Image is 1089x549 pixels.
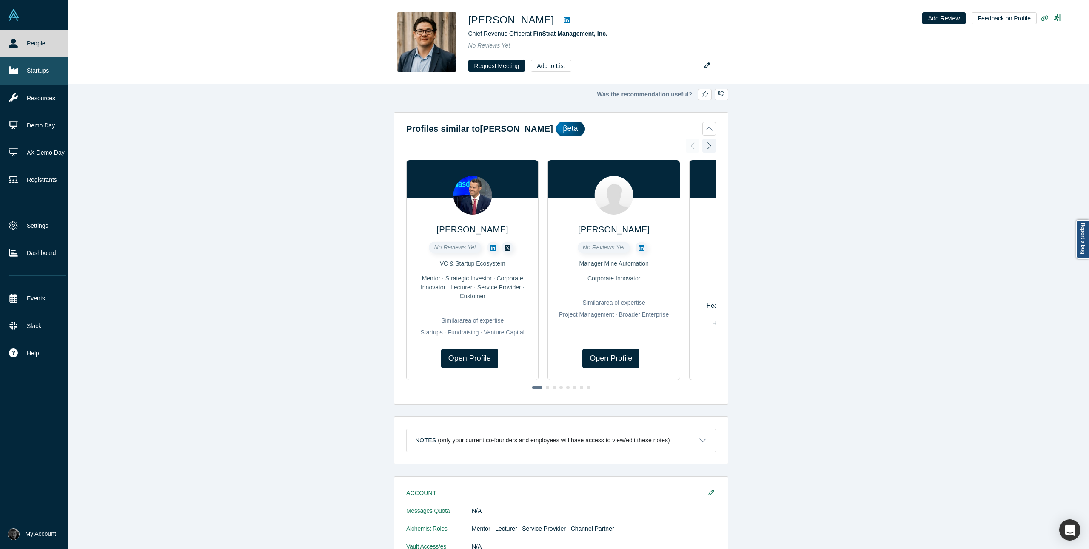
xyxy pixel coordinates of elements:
[421,329,525,336] span: Startups · Fundraising · Venture Capital
[579,260,648,267] span: Manager Mine Automation
[394,89,728,100] div: Was the recommendation useful?
[922,12,966,24] button: Add Review
[441,349,498,368] a: Open Profile
[554,274,673,283] div: Corporate Innovator
[406,489,704,498] h3: Account
[472,524,716,533] dd: Mentor · Lecturer · Service Provider · Channel Partner
[696,289,815,298] div: Similar area of expertise
[554,298,673,307] div: Similar area of expertise
[578,225,650,234] a: [PERSON_NAME]
[434,244,476,251] span: No Reviews Yet
[413,316,532,325] div: Similar area of expertise
[582,349,639,368] a: Open Profile
[440,260,505,267] span: VC & Startup Ecosystem
[406,524,472,542] dt: Alchemist Roles
[437,225,508,234] a: [PERSON_NAME]
[406,122,553,135] h2: Profiles similar to [PERSON_NAME]
[468,12,554,28] h1: [PERSON_NAME]
[8,528,56,540] button: My Account
[468,42,510,49] span: No Reviews Yet
[1076,220,1089,259] a: Report a bug!
[972,12,1037,24] button: Feedback on Profile
[559,311,669,318] span: Project Management · Broader Enterprise
[533,30,607,37] a: FinStrat Management, Inc.
[415,436,436,445] h3: Notes
[696,301,815,337] div: Healthcare · IoT (Internet of Things) · Strategy · Investing · Pharma · Healthtech (Health Techno...
[595,176,633,215] img: Graeme Mitchell's Profile Image
[8,528,20,540] img: Rami Chousein's Account
[453,176,492,215] img: Charlie Stephens's Profile Image
[413,274,532,301] div: Mentor · Strategic Investor · Corporate Innovator · Lecturer · Service Provider · Customer
[696,265,815,274] div: Mentor
[407,429,716,452] button: Notes (only your current co-founders and employees will have access to view/edit these notes)
[472,507,716,515] dd: N/A
[556,122,584,136] div: βeta
[8,9,20,21] img: Alchemist Vault Logo
[397,12,456,72] img: Adam Chen's Profile Image
[27,349,39,358] span: Help
[468,60,525,72] button: Request Meeting
[406,507,472,524] dt: Messages Quota
[468,30,607,37] span: Chief Revenue Officer at
[406,122,716,136] button: Profiles similar to[PERSON_NAME]βeta
[26,529,56,538] span: My Account
[438,437,670,444] p: (only your current co-founders and employees will have access to view/edit these notes)
[531,60,571,72] button: Add to List
[583,244,625,251] span: No Reviews Yet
